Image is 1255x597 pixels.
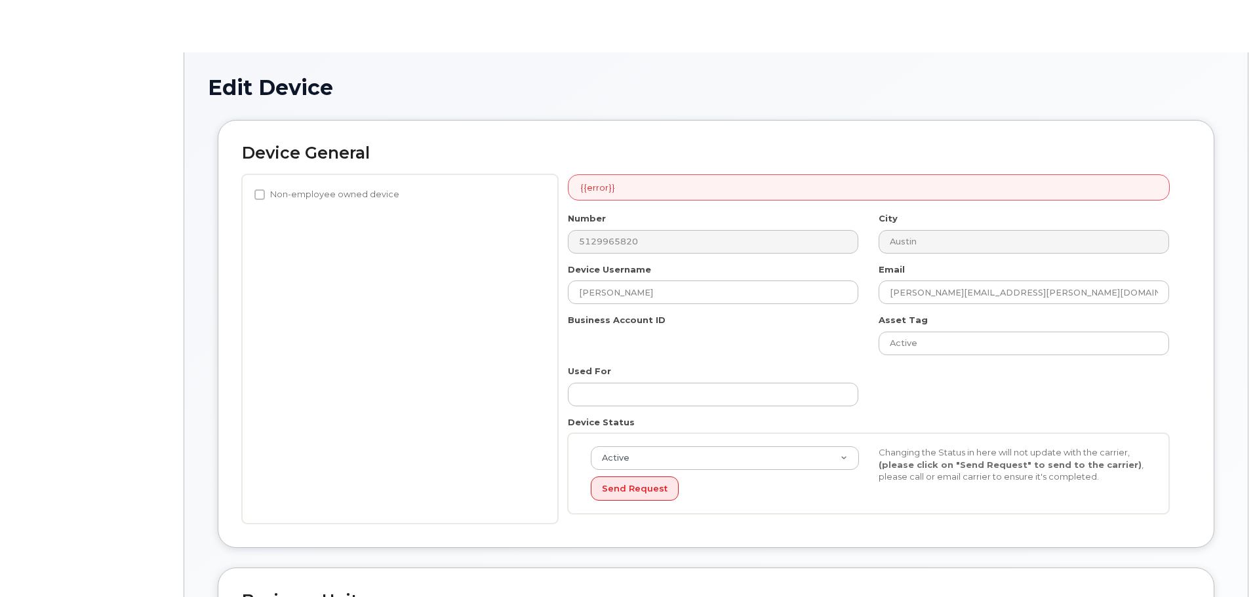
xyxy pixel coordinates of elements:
[568,314,666,326] label: Business Account ID
[254,189,265,200] input: Non-employee owned device
[254,187,399,202] label: Non-employee owned device
[879,314,928,326] label: Asset Tag
[568,416,635,429] label: Device Status
[879,263,905,276] label: Email
[879,212,898,225] label: City
[591,476,679,501] button: Send Request
[568,212,606,225] label: Number
[879,459,1142,470] strong: (please click on "Send Request" to send to the carrier)
[568,365,611,377] label: Used For
[208,76,1224,99] h1: Edit Device
[568,174,1170,201] div: {{error}}
[869,446,1157,483] div: Changing the Status in here will not update with the carrier, , please call or email carrier to e...
[568,263,651,276] label: Device Username
[242,144,1190,163] h2: Device General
